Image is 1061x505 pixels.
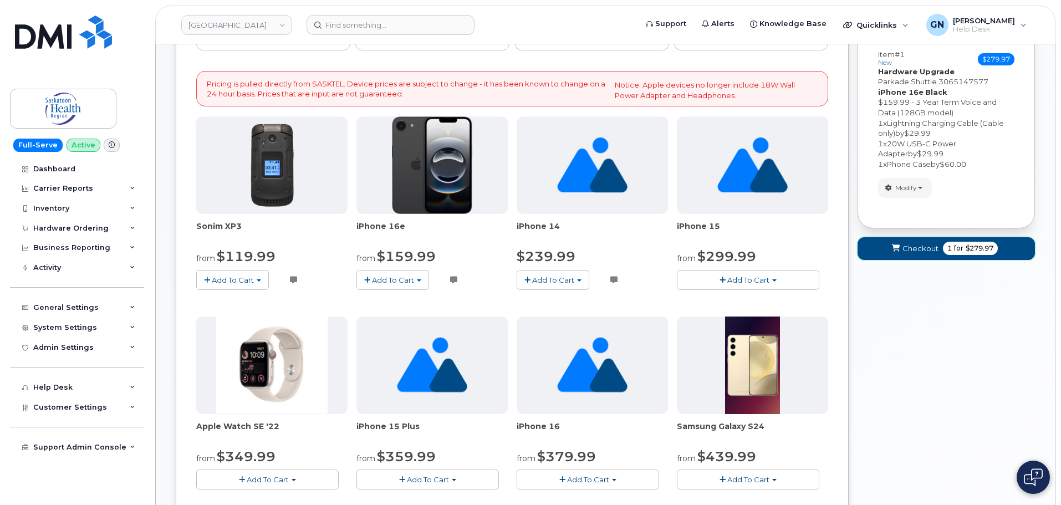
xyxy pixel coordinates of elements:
[1024,468,1043,486] img: Open chat
[356,253,375,263] small: from
[181,15,292,35] a: Saskatoon Health Region
[930,18,944,32] span: GN
[878,159,1014,170] div: x by
[978,53,1014,65] span: $279.97
[677,221,828,243] div: iPhone 15
[196,270,269,289] button: Add To Cart
[835,14,916,36] div: Quicklinks
[655,18,686,29] span: Support
[938,77,988,86] span: 3065147577
[677,270,819,289] button: Add To Cart
[887,160,931,169] span: Phone Case
[356,270,429,289] button: Add To Cart
[196,221,348,243] div: Sonim XP3
[517,421,668,443] div: iPhone 16
[895,50,905,59] span: #1
[517,453,535,463] small: from
[212,276,254,284] span: Add To Cart
[856,21,897,29] span: Quicklinks
[878,139,956,159] span: 20W USB-C Power Adapter
[878,139,883,148] span: 1
[207,79,606,99] p: Pricing is pulled directly from SASKTEL. Device prices are subject to change - it has been known ...
[251,124,294,207] img: 150
[397,317,467,414] img: no_image_found-2caef05468ed5679b831cfe6fc140e25e0c280774317ffc20a367ab7fd17291e.png
[557,317,628,414] img: no_image_found-2caef05468ed5679b831cfe6fc140e25e0c280774317ffc20a367ab7fd17291e.png
[878,50,905,67] h3: Item
[217,248,276,264] span: $119.99
[902,243,938,254] span: Checkout
[878,160,883,169] span: 1
[917,149,943,158] span: $29.99
[953,25,1015,34] span: Help Desk
[878,67,955,76] strong: Hardware Upgrade
[356,221,508,243] div: iPhone 16e
[557,116,628,214] img: no_image_found-2caef05468ed5679b831cfe6fc140e25e0c280774317ffc20a367ab7fd17291e.png
[372,276,414,284] span: Add To Cart
[878,97,1014,118] div: $159.99 - 3 Year Term Voice and Data (128GB model)
[878,178,932,197] button: Modify
[677,453,696,463] small: from
[952,243,966,253] span: for
[966,243,993,253] span: $279.97
[895,183,917,193] span: Modify
[940,160,966,169] span: $60.00
[878,118,1014,139] div: x by
[356,453,375,463] small: from
[217,448,276,465] span: $349.99
[858,237,1035,260] button: Checkout 1 for $279.97
[742,13,834,35] a: Knowledge Base
[904,129,931,137] span: $29.99
[407,475,449,484] span: Add To Cart
[567,475,609,484] span: Add To Cart
[517,221,668,243] div: iPhone 14
[377,448,436,465] span: $359.99
[615,80,818,100] p: Notice: Apple devices no longer include 18W Wall Power Adapter and Headphones.
[711,18,734,29] span: Alerts
[638,13,694,35] a: Support
[953,16,1015,25] span: [PERSON_NAME]
[727,475,769,484] span: Add To Cart
[878,119,883,127] span: 1
[247,475,289,484] span: Add To Cart
[878,88,924,96] strong: iPhone 16e
[377,248,436,264] span: $159.99
[307,15,475,35] input: Find something...
[517,470,659,489] button: Add To Cart
[697,448,756,465] span: $439.99
[717,116,788,214] img: no_image_found-2caef05468ed5679b831cfe6fc140e25e0c280774317ffc20a367ab7fd17291e.png
[878,59,892,67] small: new
[677,253,696,263] small: from
[196,253,215,263] small: from
[878,77,937,86] span: Parkade Shuttle
[392,116,472,214] img: iPhone_16e_Black_PDP_Image_Position_1__en-US-657x800.png
[677,421,828,443] span: Samsung Galaxy S24
[216,317,328,414] img: Screenshot_2022-11-04_110105.png
[878,119,1004,138] span: Lightning Charging Cable (Cable only)
[517,248,575,264] span: $239.99
[356,421,508,443] div: iPhone 15 Plus
[694,13,742,35] a: Alerts
[947,243,952,253] span: 1
[517,270,589,289] button: Add To Cart
[537,448,596,465] span: $379.99
[532,276,574,284] span: Add To Cart
[759,18,827,29] span: Knowledge Base
[697,248,756,264] span: $299.99
[196,470,339,489] button: Add To Cart
[356,470,499,489] button: Add To Cart
[196,453,215,463] small: from
[725,317,780,414] img: S24.jpg
[196,421,348,443] div: Apple Watch SE '22
[878,139,1014,159] div: x by
[727,276,769,284] span: Add To Cart
[925,88,947,96] strong: Black
[919,14,1034,36] div: Geoffrey Newport
[677,470,819,489] button: Add To Cart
